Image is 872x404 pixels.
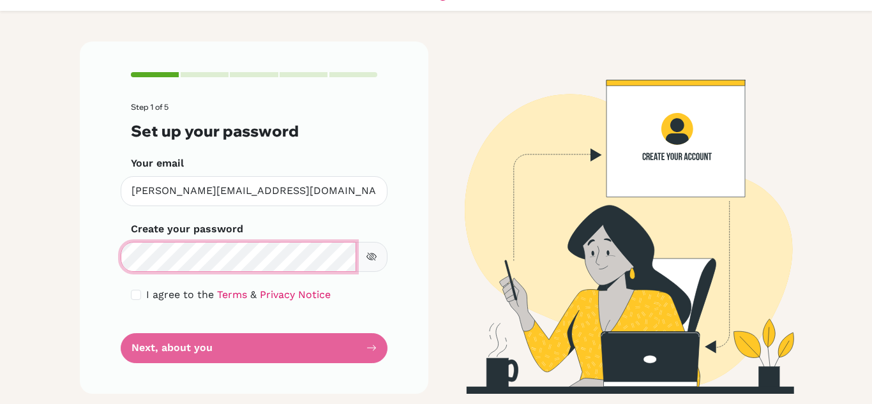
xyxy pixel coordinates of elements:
[121,176,387,206] input: Insert your email*
[146,288,214,301] span: I agree to the
[131,156,184,171] label: Your email
[131,122,377,140] h3: Set up your password
[131,102,169,112] span: Step 1 of 5
[217,288,247,301] a: Terms
[131,221,243,237] label: Create your password
[250,288,257,301] span: &
[260,288,331,301] a: Privacy Notice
